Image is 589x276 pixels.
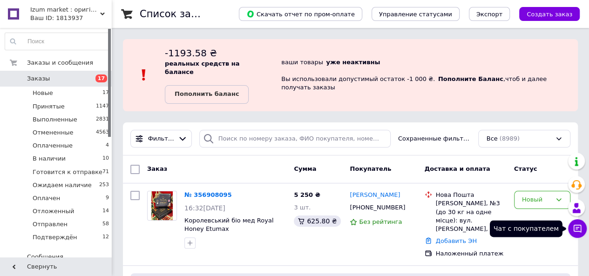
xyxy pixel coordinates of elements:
span: 2831 [96,115,109,124]
img: Фото товару [151,191,173,220]
span: Все [486,135,497,143]
a: Создать заказ [510,10,580,17]
span: Скачать отчет по пром-оплате [246,10,355,18]
span: Экспорт [476,11,502,18]
div: Нова Пошта [436,191,507,199]
input: Поиск по номеру заказа, ФИО покупателя, номеру телефона, Email, номеру накладной [199,130,391,148]
span: Управление статусами [379,11,452,18]
span: Заказы и сообщения [27,59,93,67]
b: Пополнить баланс [175,90,239,97]
span: Отправлен [33,220,68,229]
div: Ваш ID: 1813937 [30,14,112,22]
span: Новые [33,89,53,97]
span: 9 [106,194,109,202]
span: Доставка и оплата [425,165,490,172]
span: Отмененные [33,128,73,137]
span: 58 [102,220,109,229]
span: 3 шт. [294,204,311,211]
span: Отложенный [33,207,74,215]
span: [PHONE_NUMBER] [350,204,405,211]
a: Пополнить баланс [165,85,249,104]
span: Оплаченные [33,141,73,150]
div: Новый [522,195,551,205]
span: Сообщения [27,253,63,261]
span: Подтверждён [33,233,77,242]
a: Королевський біо мед Royal Honey Etumax [184,217,273,233]
div: Наложенный платеж [436,249,507,258]
span: Без рейтинга [359,218,402,225]
span: 16:32[DATE] [184,204,225,212]
a: Добавить ЭН [436,237,477,244]
span: 4 [106,141,109,150]
span: Выполненные [33,115,77,124]
span: 17 [95,74,107,82]
span: Оплачен [33,194,60,202]
span: Фильтры [148,135,175,143]
div: Чат с покупателем [490,220,562,237]
button: Чат с покупателем [568,219,587,238]
div: 625.80 ₴ [294,215,340,227]
span: Izum market : оригінальні подарунки | Lumdom : декор та дизайн [30,6,100,14]
span: Ожидаем наличие [33,181,92,189]
input: Поиск [5,33,109,50]
span: 71 [102,168,109,176]
span: 14 [102,207,109,215]
button: Скачать отчет по пром-оплате [239,7,362,21]
a: Фото товару [147,191,177,221]
b: реальных средств на балансе [165,60,239,75]
span: Принятые [33,102,65,111]
span: 5 250 ₴ [294,191,320,198]
button: Экспорт [469,7,510,21]
span: В наличии [33,155,66,163]
span: 253 [99,181,109,189]
img: :exclamation: [137,68,151,82]
b: уже неактивны [326,59,380,66]
a: [PERSON_NAME] [350,191,400,200]
span: Заказ [147,165,167,172]
span: 10 [102,155,109,163]
a: № 356908095 [184,191,232,198]
button: Управление статусами [372,7,460,21]
span: -1193.58 ₴ [165,47,217,59]
span: 12 [102,233,109,242]
h1: Список заказов [140,8,220,20]
span: Статус [514,165,537,172]
span: 17 [102,89,109,97]
button: Создать заказ [519,7,580,21]
div: ваши товары Вы использовали допустимый остаток -1 000 ₴. , чтоб и далее получать заказы [281,47,578,104]
span: Сумма [294,165,316,172]
b: Пополните Баланс [438,75,503,82]
span: (8989) [500,135,520,142]
span: 1147 [96,102,109,111]
div: [PERSON_NAME], №3 (до 30 кг на одне місце): вул. [PERSON_NAME], 2 [436,199,507,233]
span: Сохраненные фильтры: [398,135,471,143]
span: 4563 [96,128,109,137]
span: Готовится к отправке [33,168,102,176]
span: Создать заказ [527,11,572,18]
span: Покупатель [350,165,391,172]
span: Заказы [27,74,50,83]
